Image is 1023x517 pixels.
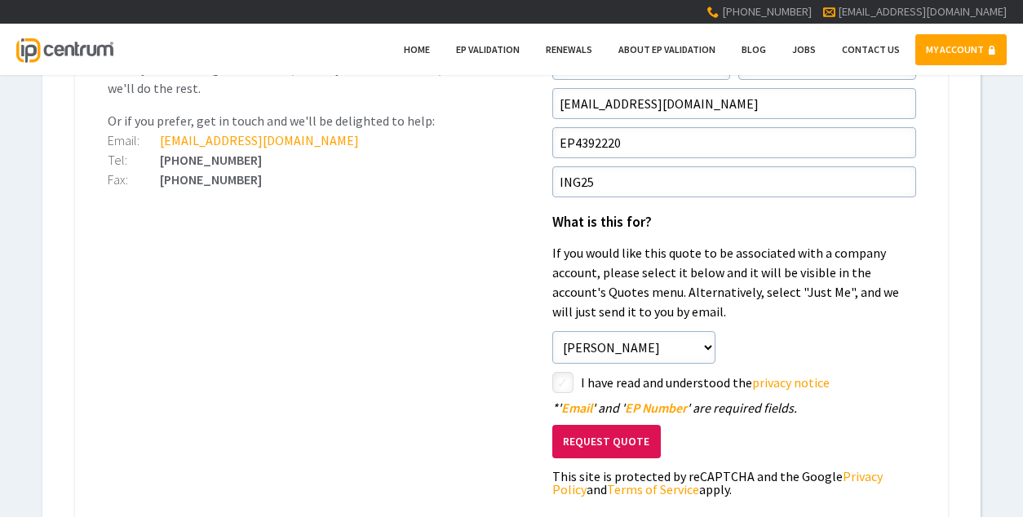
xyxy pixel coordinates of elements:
[552,470,916,496] div: This site is protected by reCAPTCHA and the Google and apply.
[445,34,530,65] a: EP Validation
[618,43,715,55] span: About EP Validation
[108,153,160,166] div: Tel:
[842,43,900,55] span: Contact Us
[607,481,699,497] a: Terms of Service
[552,166,916,197] input: Your Reference
[552,88,916,119] input: Email
[561,400,592,416] span: Email
[16,24,113,75] a: IP Centrum
[552,401,916,414] div: ' ' and ' ' are required fields.
[752,374,830,391] a: privacy notice
[108,153,472,166] div: [PHONE_NUMBER]
[552,425,661,458] button: Request Quote
[108,134,160,147] div: Email:
[782,34,826,65] a: Jobs
[722,4,812,19] span: [PHONE_NUMBER]
[608,34,726,65] a: About EP Validation
[838,4,1007,19] a: [EMAIL_ADDRESS][DOMAIN_NAME]
[108,173,472,186] div: [PHONE_NUMBER]
[731,34,777,65] a: Blog
[792,43,816,55] span: Jobs
[535,34,603,65] a: Renewals
[456,43,520,55] span: EP Validation
[552,372,573,393] label: styled-checkbox
[552,243,916,321] p: If you would like this quote to be associated with a company account, please select it below and ...
[915,34,1007,65] a: MY ACCOUNT
[552,215,916,230] h1: What is this for?
[404,43,430,55] span: Home
[108,173,160,186] div: Fax:
[160,132,359,148] a: [EMAIL_ADDRESS][DOMAIN_NAME]
[108,111,472,130] p: Or if you prefer, get in touch and we'll be delighted to help:
[552,127,916,158] input: EP Number
[831,34,910,65] a: Contact Us
[625,400,687,416] span: EP Number
[393,34,441,65] a: Home
[546,43,592,55] span: Renewals
[552,468,883,497] a: Privacy Policy
[581,372,916,393] label: I have read and understood the
[742,43,766,55] span: Blog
